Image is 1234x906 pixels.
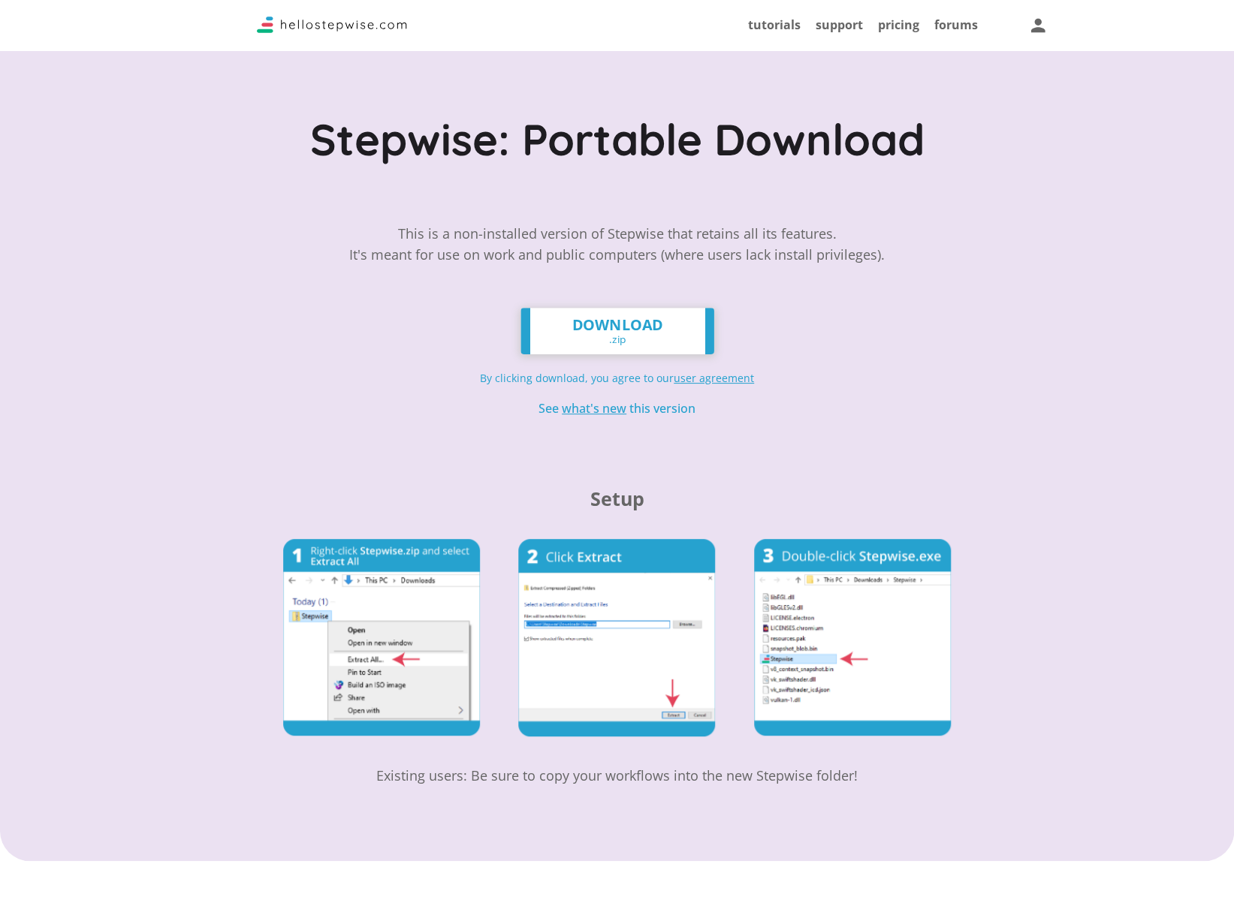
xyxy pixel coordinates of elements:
a: what's new [562,400,626,417]
span: .zip [609,334,626,345]
a: DOWNLOAD.zip [520,308,714,354]
u: user agreement [674,371,754,385]
a: pricing [878,17,919,33]
a: tutorials [748,17,801,33]
a: By clicking download, you agree to ouruser agreement [480,371,754,385]
div: See this version [539,402,695,414]
img: step1 [283,539,480,736]
div: This is a non-installed version of Stepwise that retains all its features. It's meant for use on ... [349,223,885,286]
a: forums [934,17,978,33]
h1: Stepwise: Portable Download [310,119,925,171]
img: Logo [257,17,407,33]
b: Setup [590,486,644,511]
div: Existing users: Be sure to copy your workflows into the new Stepwise folder! [261,765,974,786]
a: Stepwise [257,20,407,37]
img: step2 [518,539,715,737]
img: step3 [754,539,951,736]
a: support [816,17,863,33]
